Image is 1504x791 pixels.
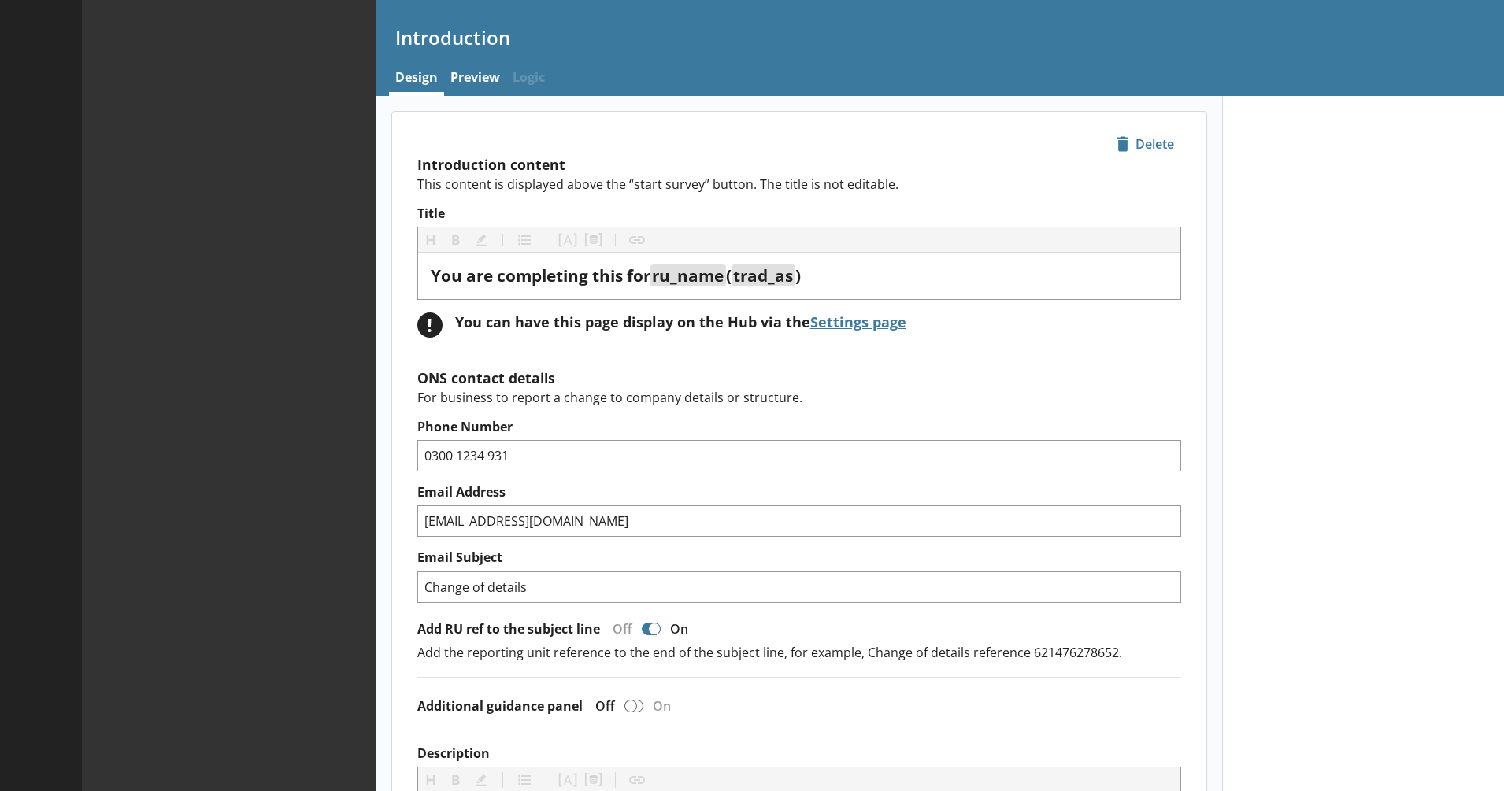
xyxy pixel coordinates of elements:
[417,389,1181,406] p: For business to report a change to company details or structure.
[417,368,1181,387] h2: ONS contact details
[455,312,906,331] div: You can have this page display on the Hub via the
[444,62,506,96] a: Preview
[417,205,1181,222] label: Title
[1109,131,1181,157] button: Delete
[417,698,583,715] label: Additional guidance panel
[431,264,650,286] span: You are completing this for
[733,264,793,286] span: trad_as
[417,644,1181,661] p: Add the reporting unit reference to the end of the subject line, for example, Change of details r...
[417,621,600,638] label: Add RU ref to the subject line
[664,620,701,638] div: On
[417,155,1181,174] h2: Introduction content
[389,62,444,96] a: Design
[417,176,1181,193] p: This content is displayed above the “start survey” button. The title is not editable.
[395,25,1486,50] h1: Introduction
[417,419,1181,435] label: Phone Number
[417,549,1181,566] label: Email Subject
[1110,131,1180,157] span: Delete
[417,484,1181,501] label: Email Address
[600,620,639,638] div: Off
[583,697,621,715] div: Off
[506,62,551,96] span: Logic
[417,745,1181,762] label: Description
[726,264,732,286] span: (
[652,264,724,286] span: ru_name
[646,697,683,715] div: On
[795,264,801,286] span: )
[810,312,906,331] a: Settings page
[417,312,443,338] div: !
[431,265,1168,286] div: Title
